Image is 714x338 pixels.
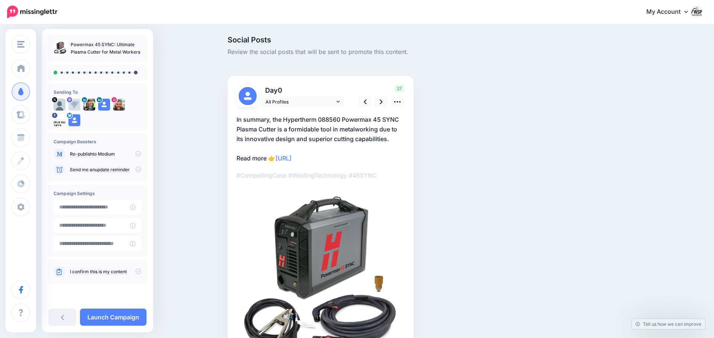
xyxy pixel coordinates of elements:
img: user_default_image.png [98,99,110,111]
img: 453186214_1576797442898986_2625883783420652788_n-bsa153891.jpg [54,114,65,126]
span: 0 [278,86,282,94]
p: Day [262,85,345,96]
img: 66f4703fbfaa78dea4ba1633751ec7b7_thumb.jpg [54,41,67,54]
p: to Medium [70,151,141,157]
img: Missinglettr [7,6,57,18]
p: In summary, the Hypertherm 088560 Powermax 45 SYNC Plasma Cutter is a formidable tool in metalwor... [237,115,405,163]
span: All Profiles [266,98,335,106]
a: All Profiles [262,96,344,107]
img: missing-88826.png [68,99,80,111]
p: Powermax 45 SYNC: Ultimate Plasma Cutter for Metal Workers [71,41,141,56]
img: 1748492790208-88817.png [83,99,95,111]
a: Tell us how we can improve [632,319,705,329]
img: 434367658_622242883428226_3269331335308065314_n-bsa153892.jpg [113,99,125,111]
a: update reminder [95,167,130,173]
img: menu.png [17,41,25,48]
span: Review the social posts that will be sent to promote this content. [228,47,573,57]
h4: Campaign Settings [54,191,141,196]
a: I confirm this is my content [70,269,127,275]
img: user_default_image.png [239,87,257,105]
a: [URL] [276,154,292,162]
a: Re-publish [70,151,93,157]
h4: Sending To [54,89,141,95]
p: #CompellingCase #WeldingTechnology #45SYNC [237,170,405,180]
img: default_profile-88825.png [54,99,65,111]
p: Send me an [70,166,141,173]
span: 27 [395,85,404,92]
span: Social Posts [228,36,573,44]
a: My Account [639,3,703,21]
img: user_default_image.png [68,114,80,126]
h4: Campaign Boosters [54,139,141,144]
